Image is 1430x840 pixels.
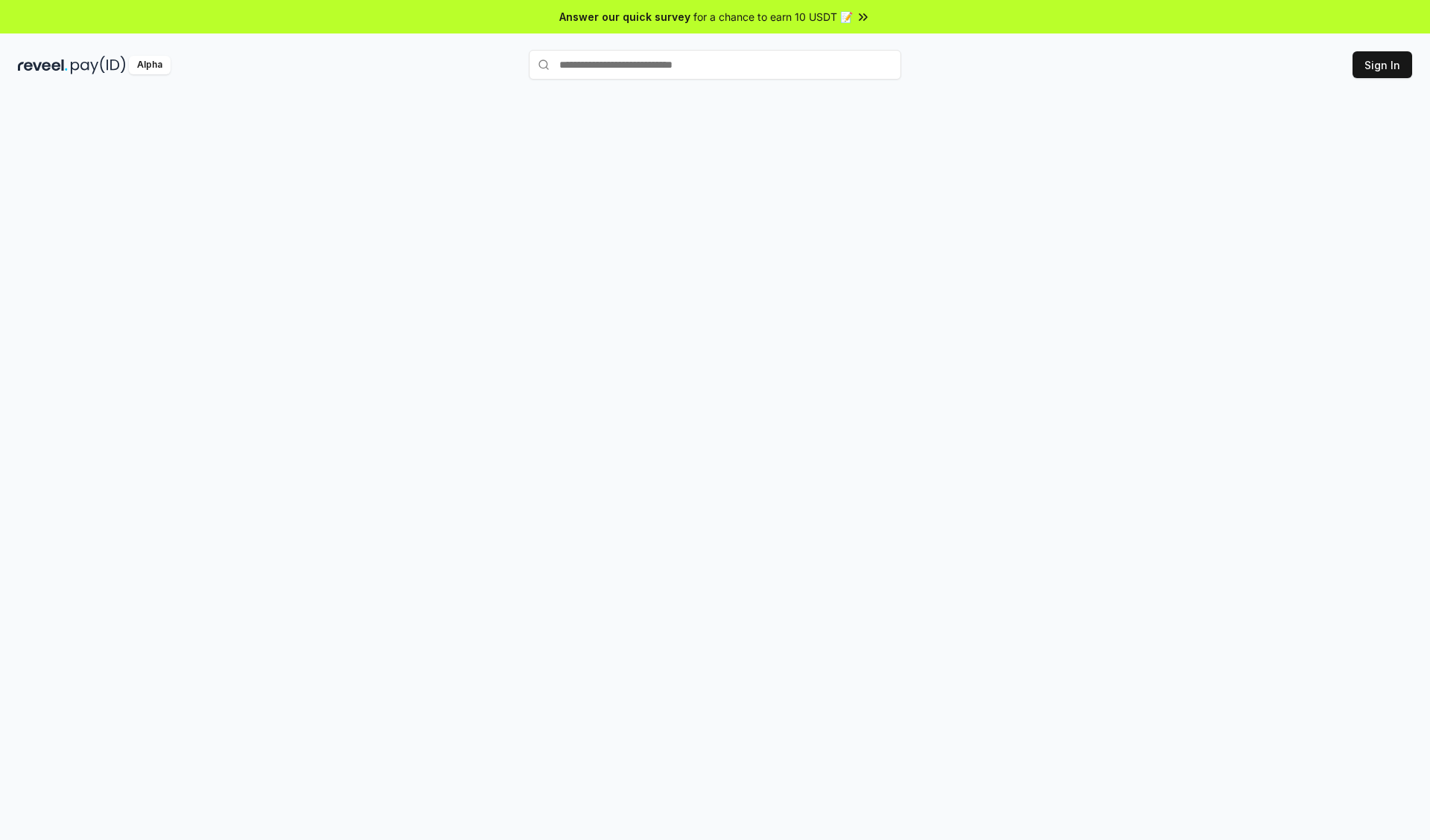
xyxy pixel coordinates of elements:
img: reveel_dark [18,56,68,74]
img: pay_id [71,56,126,74]
span: for a chance to earn 10 USDT 📝 [693,9,853,25]
span: Answer our quick survey [559,9,690,25]
button: Sign In [1353,51,1412,78]
div: Alpha [129,56,171,74]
